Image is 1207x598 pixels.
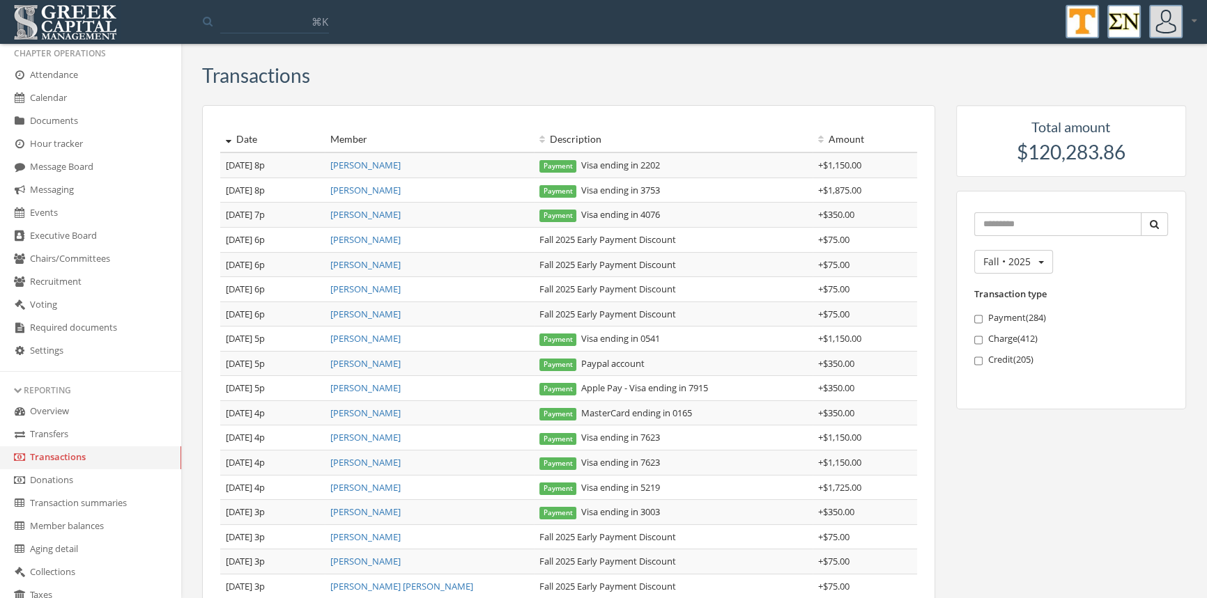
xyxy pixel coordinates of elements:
span: + $1,725.00 [818,481,861,494]
span: Payment [539,160,577,173]
a: [PERSON_NAME] [330,283,401,295]
span: MasterCard ending in 0165 [539,407,692,419]
input: Charge(412) [974,336,983,345]
span: Payment [539,383,577,395]
span: + $75.00 [818,580,849,592]
div: Description [539,132,807,146]
span: + $350.00 [818,407,854,419]
td: [DATE] 3p [220,524,325,549]
td: [DATE] 8p [220,178,325,203]
span: Visa ending in 3753 [539,184,660,196]
td: Fall 2025 Early Payment Discount [534,301,813,326]
span: Visa ending in 7623 [539,431,660,443]
label: Charge ( 412 ) [974,332,1169,346]
a: [PERSON_NAME] [330,456,401,469]
span: + $350.00 [818,208,854,221]
span: Payment [539,359,577,371]
a: [PERSON_NAME] [330,530,401,543]
span: + $1,150.00 [818,456,861,469]
h3: Transactions [202,65,310,86]
td: Fall 2025 Early Payment Discount [534,252,813,277]
td: Fall 2025 Early Payment Discount [534,227,813,252]
span: + $350.00 [818,381,854,394]
td: [DATE] 6p [220,277,325,302]
span: ⌘K [312,15,328,29]
span: + $75.00 [818,308,849,320]
td: [DATE] 6p [220,252,325,277]
td: Fall 2025 Early Payment Discount [534,549,813,574]
span: Payment [539,210,577,222]
td: [DATE] 4p [220,475,325,500]
a: [PERSON_NAME] [330,431,401,443]
a: [PERSON_NAME] [330,481,401,494]
td: [DATE] 4p [220,450,325,475]
a: [PERSON_NAME] [330,233,401,246]
span: Payment [539,333,577,346]
button: Fall • 2025 [974,250,1053,274]
span: Visa ending in 3003 [539,505,660,518]
span: Visa ending in 4076 [539,208,660,221]
a: [PERSON_NAME] [330,159,401,171]
a: [PERSON_NAME] [330,407,401,419]
td: Fall 2025 Early Payment Discount [534,277,813,302]
span: $120,283.86 [1017,140,1125,164]
div: Member [330,132,528,146]
span: Apple Pay - Visa ending in 7915 [539,381,708,394]
a: [PERSON_NAME] [330,332,401,345]
label: Credit ( 205 ) [974,353,1169,367]
span: Payment [539,507,577,519]
span: Visa ending in 7623 [539,456,660,469]
span: Visa ending in 0541 [539,332,660,345]
span: + $75.00 [818,233,849,246]
span: Visa ending in 2202 [539,159,660,171]
div: Date [226,132,319,146]
td: [DATE] 6p [220,301,325,326]
h5: Total amount [970,119,1173,134]
span: + $75.00 [818,258,849,271]
td: [DATE] 3p [220,500,325,525]
td: [DATE] 8p [220,152,325,178]
td: [DATE] 5p [220,351,325,376]
div: Amount [818,132,912,146]
span: + $75.00 [818,555,849,567]
span: + $75.00 [818,530,849,543]
label: Payment ( 284 ) [974,311,1169,325]
span: + $1,150.00 [818,159,861,171]
a: [PERSON_NAME] [330,381,401,394]
input: Payment(284) [974,315,983,324]
span: + $1,150.00 [818,332,861,345]
td: [DATE] 4p [220,400,325,425]
span: Payment [539,408,577,420]
a: [PERSON_NAME] [330,184,401,196]
a: [PERSON_NAME] [330,208,401,221]
td: [DATE] 5p [220,326,325,352]
label: Transaction type [974,288,1047,301]
span: Payment [539,457,577,470]
span: + $350.00 [818,505,854,518]
a: [PERSON_NAME] [PERSON_NAME] [330,580,473,592]
span: + $350.00 [818,357,854,370]
a: [PERSON_NAME] [330,308,401,320]
td: [DATE] 4p [220,425,325,450]
span: Payment [539,185,577,198]
td: [DATE] 7p [220,203,325,228]
td: [DATE] 5p [220,376,325,401]
span: Visa ending in 5219 [539,481,660,494]
span: + $75.00 [818,283,849,295]
a: [PERSON_NAME] [330,357,401,370]
a: [PERSON_NAME] [330,555,401,567]
td: Fall 2025 Early Payment Discount [534,524,813,549]
span: Payment [539,482,577,495]
span: + $1,875.00 [818,184,861,196]
div: Reporting [14,384,167,396]
span: + $1,150.00 [818,431,861,443]
a: [PERSON_NAME] [330,505,401,518]
span: Paypal account [539,357,645,370]
td: [DATE] 6p [220,227,325,252]
input: Credit(205) [974,356,983,365]
span: Fall • 2025 [983,255,1031,268]
span: Payment [539,433,577,446]
a: [PERSON_NAME] [330,258,401,271]
td: [DATE] 3p [220,549,325,574]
